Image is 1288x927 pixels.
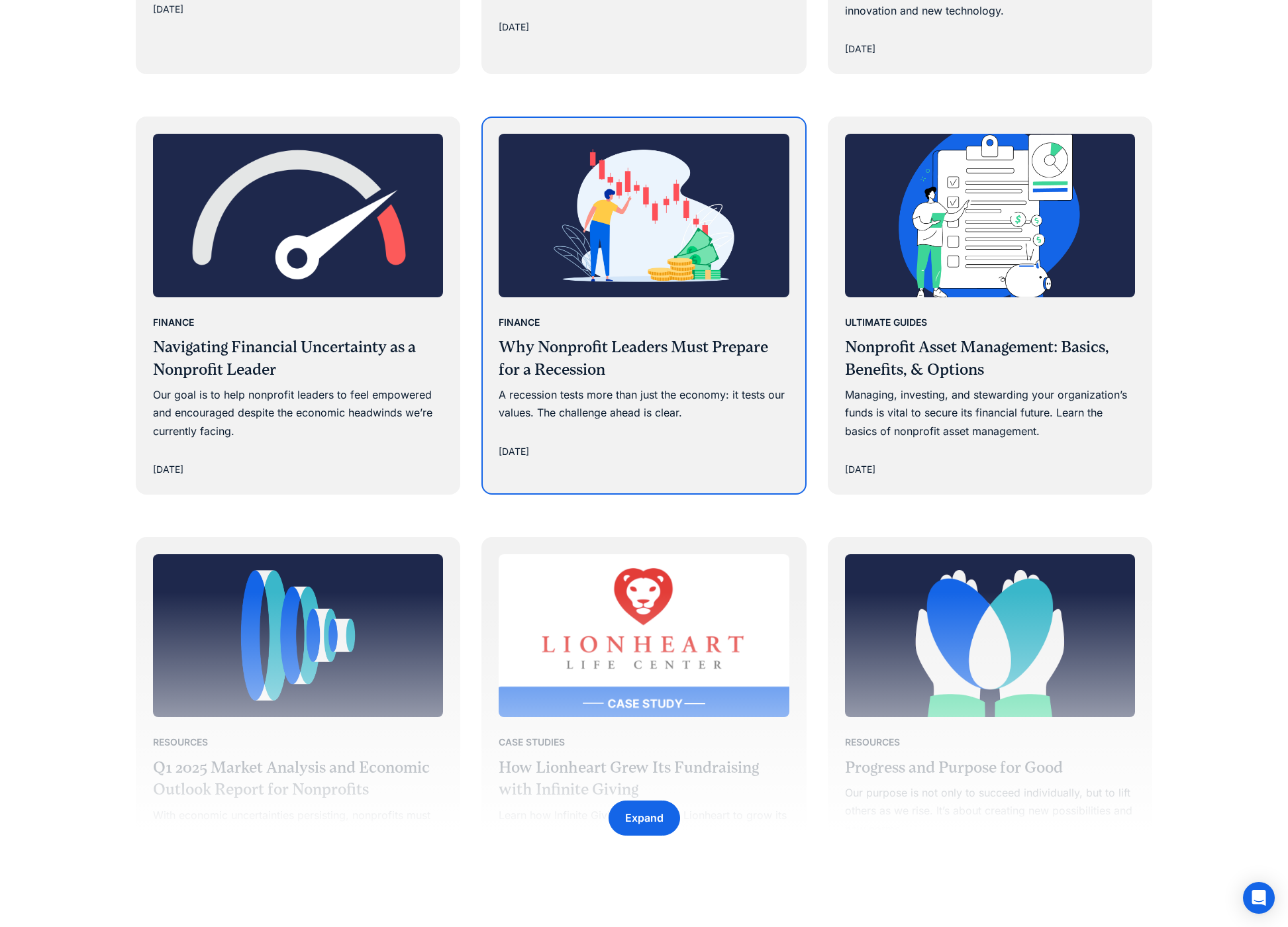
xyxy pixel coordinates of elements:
[137,118,460,493] a: FinanceNavigating Financial Uncertainty as a Nonprofit LeaderOur goal is to help nonprofit leader...
[153,336,444,381] h3: Navigating Financial Uncertainty as a Nonprofit Leader
[137,538,460,895] a: ResourcesQ1 2025 Market Analysis and Economic Outlook Report for NonprofitsWith economic uncertai...
[499,19,529,35] div: [DATE]
[845,462,875,477] div: [DATE]
[845,386,1136,440] div: Managing, investing, and stewarding your organization’s funds is vital to secure its financial fu...
[829,538,1152,891] a: ResourcesProgress and Purpose for GoodOur purpose is not only to succeed individually, but to lif...
[625,809,664,827] div: Expand
[153,315,194,330] div: Finance
[829,118,1152,493] a: Ultimate GuidesNonprofit Asset Management: Basics, Benefits, & OptionsManaging, investing, and st...
[483,118,805,475] a: FinanceWhy Nonprofit Leaders Must Prepare for a RecessionA recession tests more than just the eco...
[845,336,1136,381] h3: Nonprofit Asset Management: Basics, Benefits, & Options
[499,444,529,460] div: [DATE]
[483,538,805,913] a: Case StudiesHow Lionheart Grew Its Fundraising with Infinite GivingLearn how Infinite Giving has ...
[499,336,789,381] h3: Why Nonprofit Leaders Must Prepare for a Recession
[153,462,183,477] div: [DATE]
[845,315,927,330] div: Ultimate Guides
[153,386,444,440] div: Our goal is to help nonprofit leaders to feel empowered and encouraged despite the economic headw...
[499,386,789,422] div: A recession tests more than just the economy: it tests our values. The challenge ahead is clear.
[845,41,875,57] div: [DATE]
[499,315,540,330] div: Finance
[1243,882,1275,914] div: Open Intercom Messenger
